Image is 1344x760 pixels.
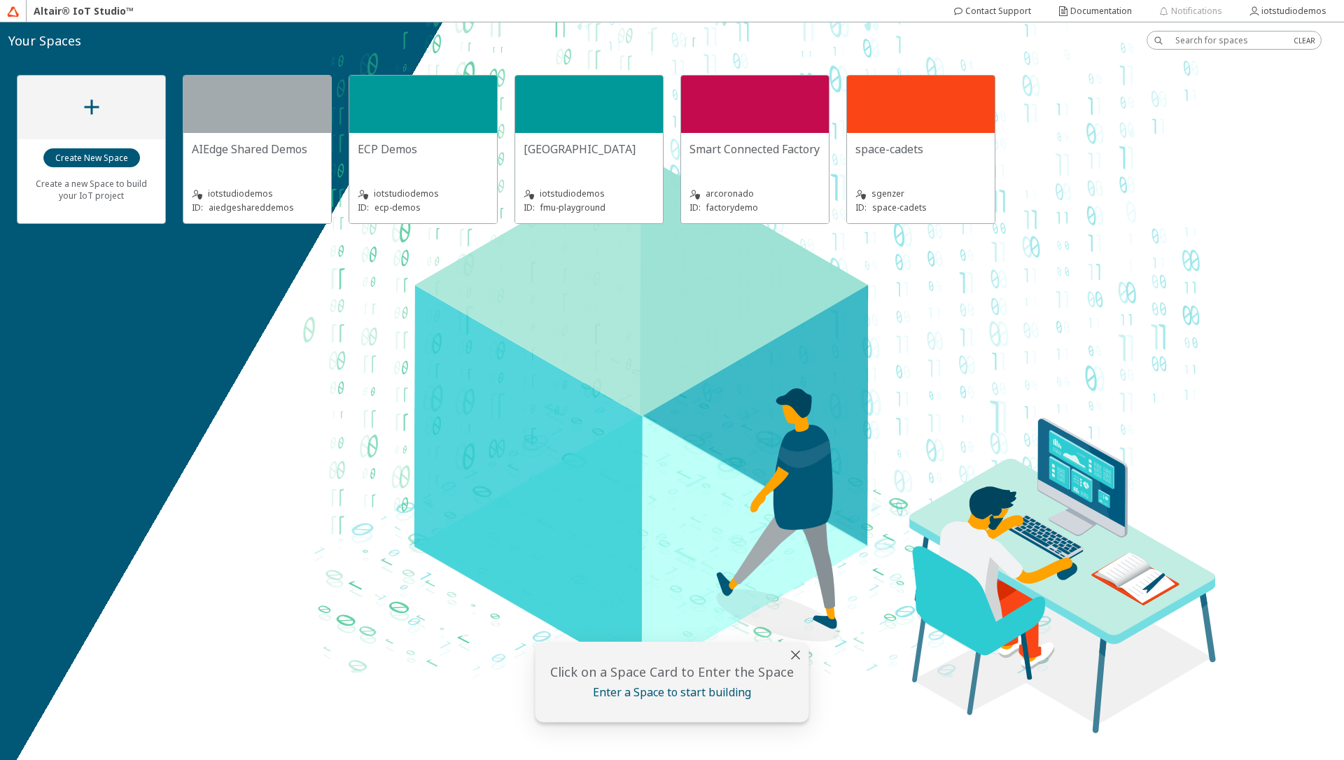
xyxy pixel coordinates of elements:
[358,202,369,213] p: ID:
[524,141,654,157] unity-typography: [GEOGRAPHIC_DATA]
[540,202,605,213] p: fmu-playground
[544,684,801,700] unity-typography: Enter a Space to start building
[544,663,801,680] unity-typography: Click on a Space Card to Enter the Space
[358,141,489,157] unity-typography: ECP Demos
[358,187,489,201] unity-typography: iotstudiodemos
[872,202,927,213] p: space-cadets
[192,141,323,157] unity-typography: AIEdge Shared Demos
[855,187,986,201] unity-typography: sgenzer
[855,202,867,213] p: ID:
[209,202,294,213] p: aiedgeshareddemos
[689,202,701,213] p: ID:
[192,187,323,201] unity-typography: iotstudiodemos
[192,202,203,213] p: ID:
[524,202,535,213] p: ID:
[855,141,986,157] unity-typography: space-cadets
[374,202,421,213] p: ecp-demos
[524,187,654,201] unity-typography: iotstudiodemos
[26,168,157,211] unity-typography: Create a new Space to build your IoT project
[689,187,820,201] unity-typography: arcoronado
[689,141,820,157] unity-typography: Smart Connected Factory
[706,202,758,213] p: factorydemo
